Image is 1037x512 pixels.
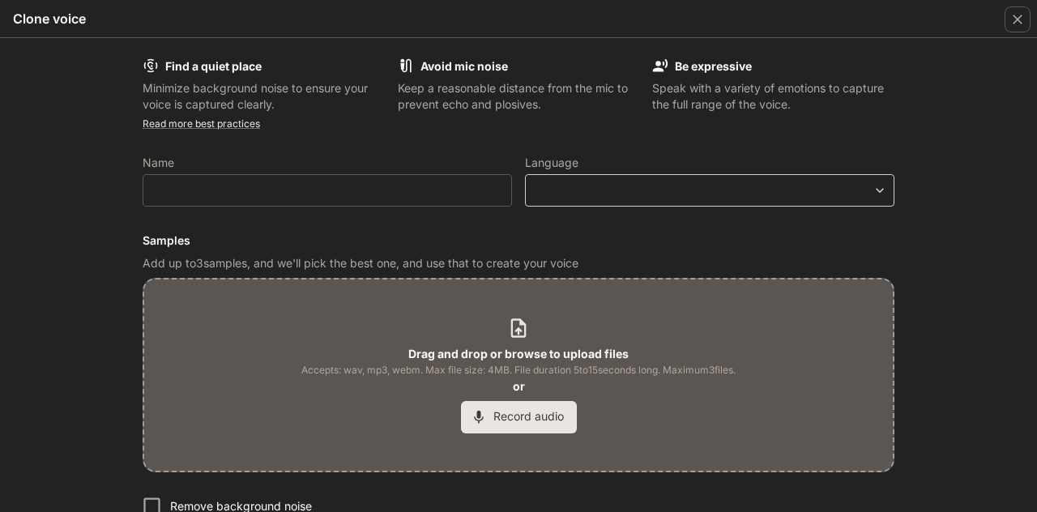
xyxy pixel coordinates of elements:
b: or [513,379,525,393]
h6: Samples [143,233,894,249]
b: Be expressive [675,59,752,73]
span: Accepts: wav, mp3, webm. Max file size: 4MB. File duration 5 to 15 seconds long. Maximum 3 files. [301,362,736,378]
p: Add up to 3 samples, and we'll pick the best one, and use that to create your voice [143,255,894,271]
p: Name [143,157,174,169]
b: Avoid mic noise [420,59,508,73]
b: Find a quiet place [165,59,262,73]
p: Speak with a variety of emotions to capture the full range of the voice. [652,80,894,113]
p: Minimize background noise to ensure your voice is captured clearly. [143,80,385,113]
h5: Clone voice [13,10,86,28]
a: Read more best practices [143,117,260,130]
p: Language [525,157,578,169]
div: ​ [526,182,894,198]
button: Record audio [461,401,577,433]
p: Keep a reasonable distance from the mic to prevent echo and plosives. [398,80,640,113]
b: Drag and drop or browse to upload files [408,347,629,361]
